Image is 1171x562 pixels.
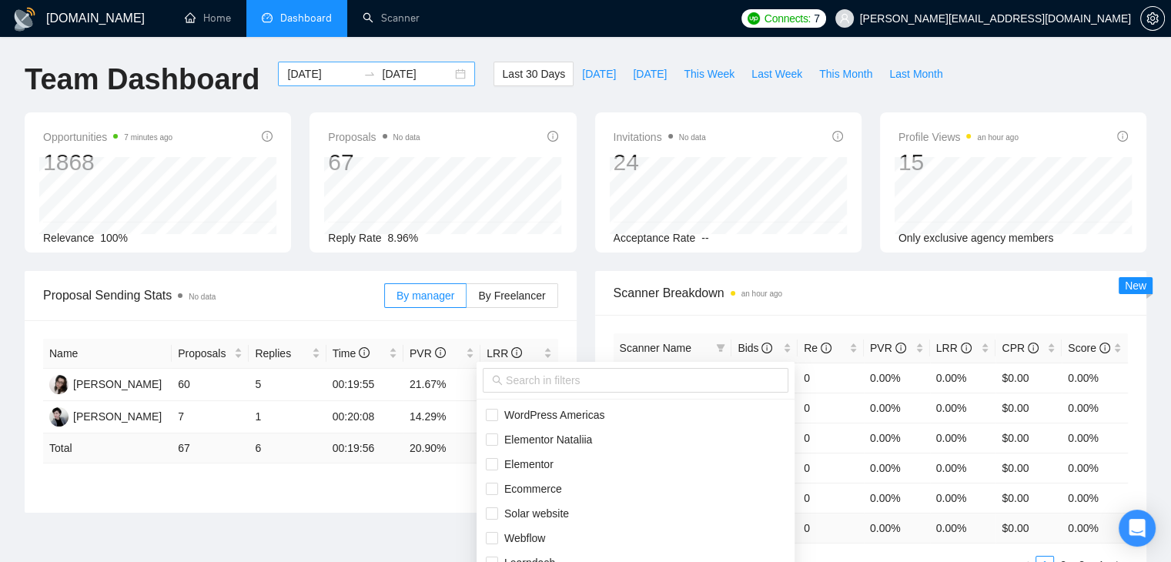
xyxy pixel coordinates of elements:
[328,148,420,177] div: 67
[574,62,624,86] button: [DATE]
[172,339,249,369] th: Proposals
[864,423,930,453] td: 0.00%
[1062,453,1128,483] td: 0.00%
[995,453,1062,483] td: $0.00
[977,133,1018,142] time: an hour ago
[620,342,691,354] span: Scanner Name
[864,513,930,543] td: 0.00 %
[498,458,554,470] span: Elementor
[1062,393,1128,423] td: 0.00%
[684,65,734,82] span: This Week
[124,133,172,142] time: 7 minutes ago
[839,13,850,24] span: user
[49,377,162,390] a: PK[PERSON_NAME]
[798,423,864,453] td: 0
[930,423,996,453] td: 0.00%
[864,483,930,513] td: 0.00%
[73,408,162,425] div: [PERSON_NAME]
[614,148,706,177] div: 24
[804,342,831,354] span: Re
[43,339,172,369] th: Name
[326,369,403,401] td: 00:19:55
[262,12,273,23] span: dashboard
[798,393,864,423] td: 0
[388,232,419,244] span: 8.96%
[898,232,1054,244] span: Only exclusive agency members
[49,407,69,427] img: OK
[764,10,811,27] span: Connects:
[1119,510,1156,547] div: Open Intercom Messenger
[493,62,574,86] button: Last 30 Days
[363,12,420,25] a: searchScanner
[255,345,308,362] span: Replies
[930,483,996,513] td: 0.00%
[761,343,772,353] span: info-circle
[178,345,231,362] span: Proposals
[498,483,562,495] span: Ecommerce
[73,376,162,393] div: [PERSON_NAME]
[363,68,376,80] span: swap-right
[864,363,930,393] td: 0.00%
[798,483,864,513] td: 0
[403,401,480,433] td: 14.29%
[249,339,326,369] th: Replies
[382,65,452,82] input: End date
[961,343,972,353] span: info-circle
[898,148,1019,177] div: 15
[1140,6,1165,31] button: setting
[1125,279,1146,292] span: New
[393,133,420,142] span: No data
[49,410,162,422] a: OK[PERSON_NAME]
[1099,343,1110,353] span: info-circle
[410,347,446,360] span: PVR
[798,513,864,543] td: 0
[995,393,1062,423] td: $0.00
[43,128,172,146] span: Opportunities
[614,232,696,244] span: Acceptance Rate
[403,369,480,401] td: 21.67%
[249,401,326,433] td: 1
[396,289,454,302] span: By manager
[189,293,216,301] span: No data
[25,62,259,98] h1: Team Dashboard
[995,423,1062,453] td: $0.00
[614,128,706,146] span: Invitations
[1068,342,1109,354] span: Score
[675,62,743,86] button: This Week
[930,393,996,423] td: 0.00%
[995,363,1062,393] td: $0.00
[498,433,592,446] span: Elementor Nataliia
[172,433,249,463] td: 67
[43,286,384,305] span: Proposal Sending Stats
[870,342,906,354] span: PVR
[262,131,273,142] span: info-circle
[1062,513,1128,543] td: 0.00 %
[1140,12,1165,25] a: setting
[1002,342,1038,354] span: CPR
[249,369,326,401] td: 5
[748,12,760,25] img: upwork-logo.png
[547,131,558,142] span: info-circle
[821,343,831,353] span: info-circle
[1062,423,1128,453] td: 0.00%
[487,347,522,360] span: LRR
[832,131,843,142] span: info-circle
[43,232,94,244] span: Relevance
[738,342,772,354] span: Bids
[741,289,782,298] time: an hour ago
[478,289,545,302] span: By Freelancer
[172,369,249,401] td: 60
[936,342,972,354] span: LRR
[814,10,820,27] span: 7
[287,65,357,82] input: Start date
[895,343,906,353] span: info-circle
[930,363,996,393] td: 0.00%
[743,62,811,86] button: Last Week
[498,507,569,520] span: Solar website
[819,65,872,82] span: This Month
[100,232,128,244] span: 100%
[633,65,667,82] span: [DATE]
[614,283,1129,303] span: Scanner Breakdown
[898,128,1019,146] span: Profile Views
[798,453,864,483] td: 0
